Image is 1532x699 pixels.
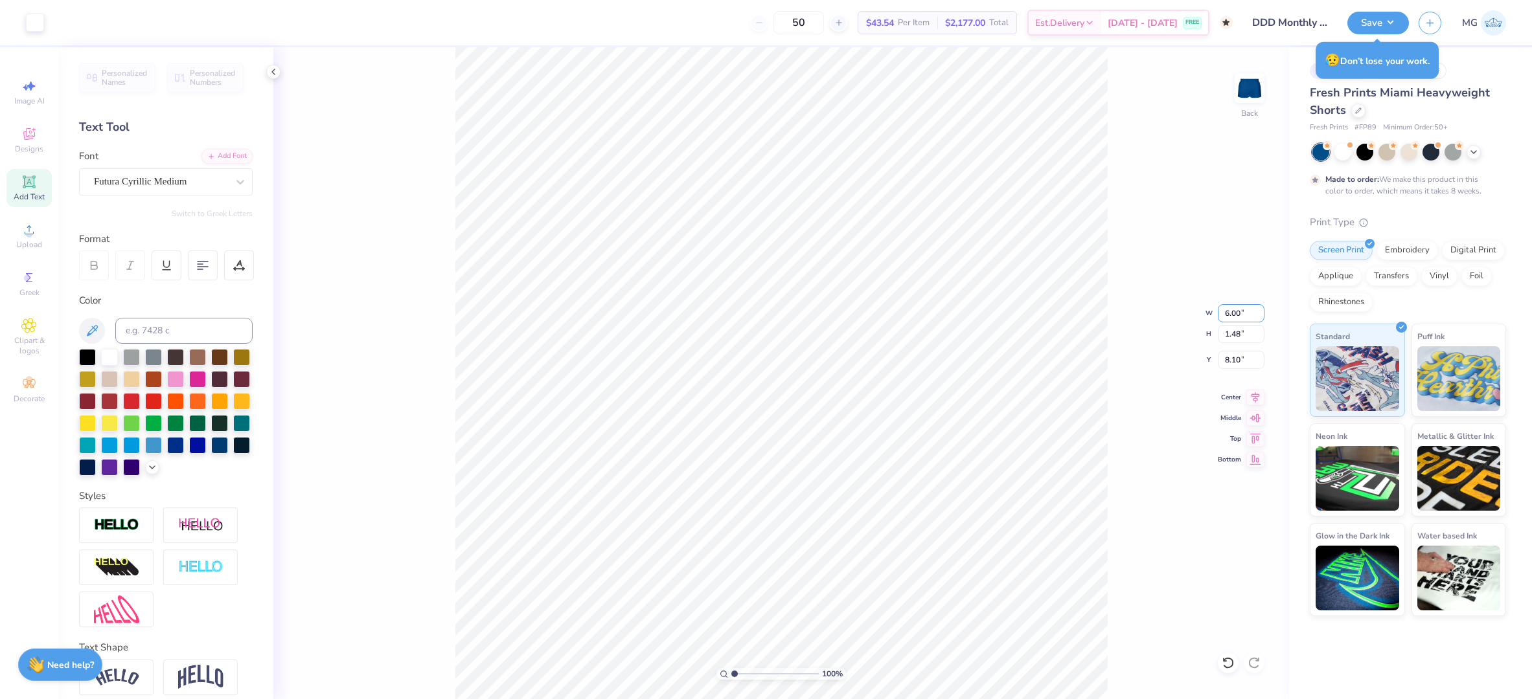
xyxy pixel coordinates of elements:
span: Est. Delivery [1035,16,1084,30]
input: Untitled Design [1242,10,1338,36]
div: We make this product in this color to order, which means it takes 8 weeks. [1325,173,1485,197]
span: Standard [1316,329,1350,343]
div: Format [79,232,254,247]
img: Mary Grace [1481,10,1506,36]
span: [DATE] - [DATE] [1108,16,1178,30]
div: Text Shape [79,640,253,655]
img: Water based Ink [1417,546,1501,610]
div: Rhinestones [1310,293,1373,312]
img: Arch [178,665,223,689]
span: Designs [15,144,43,154]
div: Text Tool [79,118,253,136]
img: 3d Illusion [94,557,139,578]
span: 😥 [1325,52,1340,69]
img: Arc [94,669,139,686]
span: Greek [19,287,40,298]
span: FREE [1185,18,1199,27]
span: Middle [1218,414,1241,423]
span: Image AI [14,96,45,106]
div: Color [79,293,253,308]
span: Total [989,16,1009,30]
div: Applique [1310,267,1362,286]
span: Upload [16,239,42,250]
span: Neon Ink [1316,429,1347,443]
strong: Made to order: [1325,174,1379,184]
span: Bottom [1218,455,1241,464]
span: MG [1462,16,1478,30]
div: Styles [79,489,253,504]
span: Minimum Order: 50 + [1383,122,1448,133]
span: Add Text [14,192,45,202]
button: Switch to Greek Letters [172,208,253,219]
div: Vinyl [1421,267,1458,286]
img: Free Distort [94,595,139,623]
img: Negative Space [178,560,223,575]
img: Back [1237,75,1263,101]
strong: Need help? [47,659,94,671]
button: Save [1347,12,1409,34]
div: Back [1241,107,1258,119]
img: Standard [1316,346,1399,411]
input: e.g. 7428 c [115,318,253,344]
span: Personalized Names [102,69,148,87]
span: Glow in the Dark Ink [1316,529,1389,542]
img: Stroke [94,518,139,533]
div: Screen Print [1310,241,1373,260]
span: Personalized Numbers [190,69,236,87]
span: Center [1218,393,1241,402]
span: Fresh Prints [1310,122,1348,133]
div: Embroidery [1377,241,1438,260]
span: $2,177.00 [945,16,985,30]
span: Fresh Prints Miami Heavyweight Shorts [1310,85,1490,118]
span: $43.54 [866,16,894,30]
div: Digital Print [1442,241,1505,260]
input: – – [773,11,824,34]
div: Foil [1461,267,1492,286]
img: Shadow [178,517,223,533]
div: Add Font [201,149,253,164]
span: Top [1218,434,1241,443]
img: Glow in the Dark Ink [1316,546,1399,610]
div: Transfers [1366,267,1417,286]
img: Puff Ink [1417,346,1501,411]
a: MG [1462,10,1506,36]
div: # 498971AG [1310,63,1367,79]
img: Metallic & Glitter Ink [1417,446,1501,511]
span: 100 % [822,668,843,680]
span: Per Item [898,16,930,30]
span: Metallic & Glitter Ink [1417,429,1494,443]
img: Neon Ink [1316,446,1399,511]
span: # FP89 [1355,122,1377,133]
label: Font [79,149,98,164]
span: Puff Ink [1417,329,1445,343]
div: Don’t lose your work. [1316,42,1439,79]
span: Decorate [14,394,45,404]
div: Print Type [1310,215,1506,230]
span: Clipart & logos [6,335,52,356]
span: Water based Ink [1417,529,1477,542]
